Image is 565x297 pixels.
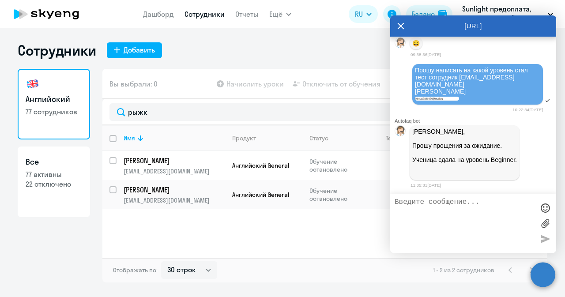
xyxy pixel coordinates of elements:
a: Сотрудники [185,10,225,19]
button: Балансbalance [406,5,452,23]
span: Ещё [269,9,282,19]
button: Ещё [269,5,291,23]
p: Обучение остановлено [309,158,370,173]
div: Статус [309,134,370,142]
img: english [26,77,40,91]
button: Sunlight предоплата, ООО "СОЛНЕЧНЫЙ СВЕТ" [458,4,557,25]
p: 77 сотрудников [26,107,82,117]
input: Поиск по имени, email, продукту или статусу [109,103,540,121]
div: Продукт [232,134,302,142]
a: [PERSON_NAME] [124,185,225,195]
p: [PERSON_NAME] [124,156,223,165]
span: Английский General [232,162,289,169]
time: 11:35:31[DATE] [411,183,441,188]
a: Все77 активны22 отключено [18,147,90,217]
p: [EMAIL_ADDRESS][DOMAIN_NAME] [124,196,225,204]
span: Вы выбрали: 0 [109,79,158,89]
h1: Сотрудники [18,41,96,59]
img: image.png [415,97,459,100]
p: Обучение остановлено [309,187,370,203]
h3: Все [26,156,82,168]
span: RU [355,9,363,19]
span: 1 - 2 из 2 сотрудников [433,266,494,274]
a: [PERSON_NAME] [124,156,225,165]
span: Отображать по: [113,266,158,274]
p: [PERSON_NAME], Прошу прощения за ожидание. Ученица сдала на уровень Beginner. [412,128,517,177]
time: 09:38:36[DATE] [411,52,441,57]
p: 77 активны [26,169,82,179]
button: RU [349,5,378,23]
a: Английский77 сотрудников [18,69,90,139]
div: Текущий уровень [386,134,436,142]
p: Sunlight предоплата, ООО "СОЛНЕЧНЫЙ СВЕТ" [462,4,544,25]
div: Текущий уровень [377,134,452,142]
button: Добавить [107,42,162,58]
time: 10:22:34[DATE] [512,107,543,112]
img: balance [438,10,447,19]
a: Дашборд [143,10,174,19]
div: Имя [124,134,225,142]
div: Добавить [124,45,155,55]
p: 😀 [412,40,420,47]
img: bot avatar [395,126,406,139]
label: Лимит 10 файлов [539,217,552,230]
a: Отчеты [235,10,259,19]
p: [PERSON_NAME] [124,185,223,195]
img: bot avatar [395,38,406,50]
h3: Английский [26,94,82,105]
span: Прошу написать на какой уровень стал тест сотрудник [EMAIL_ADDRESS][DOMAIN_NAME] [PERSON_NAME] [415,67,530,95]
div: Баланс [411,9,435,19]
span: Английский General [232,191,289,199]
div: Имя [124,134,135,142]
p: [EMAIL_ADDRESS][DOMAIN_NAME] [124,167,225,175]
p: 22 отключено [26,179,82,189]
div: Продукт [232,134,256,142]
div: Autofaq bot [395,118,556,124]
div: Статус [309,134,328,142]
